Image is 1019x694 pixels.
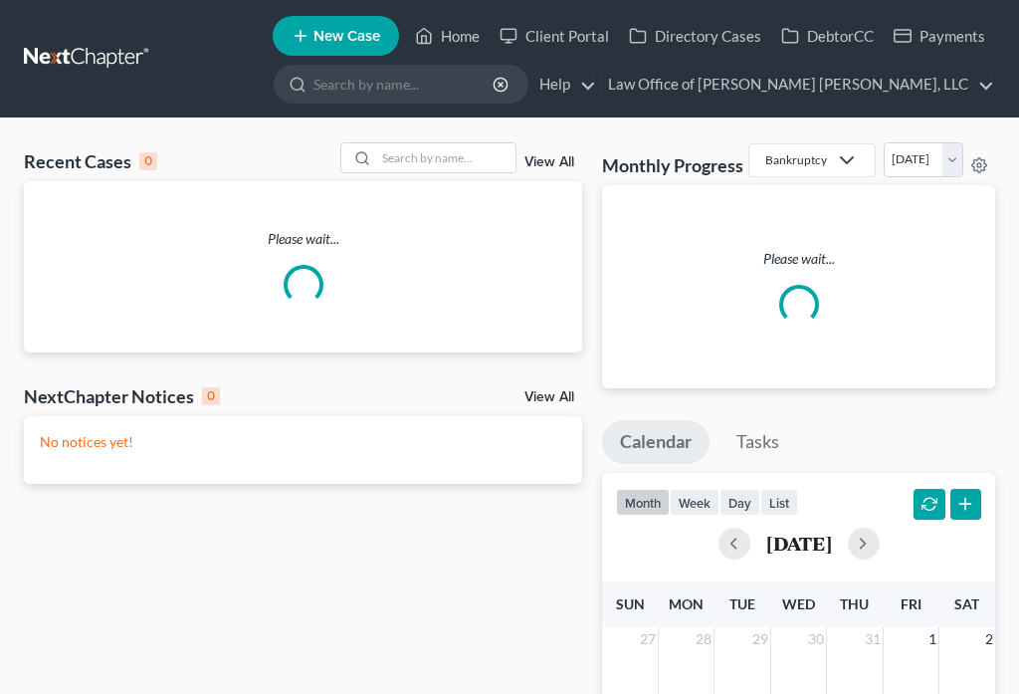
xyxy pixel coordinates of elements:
[669,595,704,612] span: Mon
[901,595,921,612] span: Fri
[750,627,770,651] span: 29
[40,432,566,452] p: No notices yet!
[619,18,771,54] a: Directory Cases
[616,489,670,516] button: month
[598,67,994,103] a: Law Office of [PERSON_NAME] [PERSON_NAME], LLC
[766,533,832,554] h2: [DATE]
[983,627,995,651] span: 2
[313,66,496,103] input: Search by name...
[863,627,883,651] span: 31
[524,155,574,169] a: View All
[616,595,645,612] span: Sun
[926,627,938,651] span: 1
[490,18,619,54] a: Client Portal
[602,420,710,464] a: Calendar
[524,390,574,404] a: View All
[718,420,797,464] a: Tasks
[529,67,596,103] a: Help
[954,595,979,612] span: Sat
[694,627,713,651] span: 28
[760,489,798,516] button: list
[670,489,719,516] button: week
[771,18,884,54] a: DebtorCC
[618,249,979,269] p: Please wait...
[202,387,220,405] div: 0
[24,229,582,249] p: Please wait...
[719,489,760,516] button: day
[806,627,826,651] span: 30
[602,153,743,177] h3: Monthly Progress
[884,18,995,54] a: Payments
[729,595,755,612] span: Tue
[313,29,380,44] span: New Case
[376,143,515,172] input: Search by name...
[24,149,157,173] div: Recent Cases
[24,384,220,408] div: NextChapter Notices
[638,627,658,651] span: 27
[139,152,157,170] div: 0
[765,151,827,168] div: Bankruptcy
[840,595,869,612] span: Thu
[405,18,490,54] a: Home
[782,595,815,612] span: Wed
